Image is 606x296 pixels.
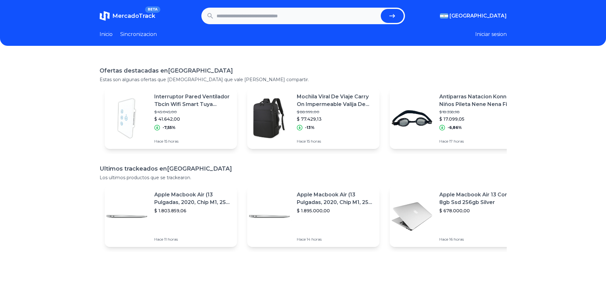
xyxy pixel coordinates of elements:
p: Hace 15 horas [297,139,374,144]
p: $ 17.099,05 [439,116,517,122]
img: Featured image [390,194,434,239]
a: Featured imageAntiparras Natacion Konna Niños Pileta Nene Nena Filtro Uv$ 18.358,98$ 17.099,05-6,... [390,88,522,149]
span: MercadoTrack [112,12,155,19]
p: Antiparras Natacion Konna Niños Pileta Nene Nena Filtro Uv [439,93,517,108]
span: [GEOGRAPHIC_DATA] [449,12,507,20]
img: Featured image [247,194,292,239]
p: $ 1.895.000,00 [297,208,374,214]
p: $ 18.358,98 [439,109,517,115]
p: $ 678.000,00 [439,208,517,214]
img: Featured image [105,194,149,239]
a: Featured imageInterruptor Pared Ventilador Tbcin Wifi Smart Tuya Smartlife Color [PERSON_NAME]$ 4... [105,88,237,149]
p: Los ultimos productos que se trackearon. [100,174,507,181]
p: Hace 14 horas [297,237,374,242]
p: $ 45.045,00 [154,109,232,115]
p: Hace 17 horas [439,139,517,144]
a: Inicio [100,31,113,38]
p: Mochila Viral De Viaje Carry On Impermeable Valija De Mano [297,93,374,108]
p: $ 77.429,13 [297,116,374,122]
p: Hace 15 horas [154,139,232,144]
p: $ 41.642,00 [154,116,232,122]
p: -7,55% [163,125,176,130]
img: Argentina [440,13,448,18]
p: Interruptor Pared Ventilador Tbcin Wifi Smart Tuya Smartlife Color [PERSON_NAME] [154,93,232,108]
h1: Ultimos trackeados en [GEOGRAPHIC_DATA] [100,164,507,173]
img: Featured image [390,96,434,141]
a: Featured imageApple Macbook Air (13 Pulgadas, 2020, Chip M1, 256 Gb De Ssd, 8 Gb De Ram) - Plata$... [105,186,237,247]
p: -13% [305,125,315,130]
a: Featured imageMochila Viral De Viaje Carry On Impermeable Valija De Mano$ 88.999,00$ 77.429,13-13... [247,88,380,149]
img: Featured image [247,96,292,141]
img: MercadoTrack [100,11,110,21]
a: Featured imageApple Macbook Air (13 Pulgadas, 2020, Chip M1, 256 Gb De Ssd, 8 Gb De Ram) - Plata$... [247,186,380,247]
span: BETA [145,6,160,13]
p: $ 88.999,00 [297,109,374,115]
p: Estas son algunas ofertas que [DEMOGRAPHIC_DATA] que vale [PERSON_NAME] compartir. [100,76,507,83]
p: $ 1.803.859,06 [154,208,232,214]
a: MercadoTrackBETA [100,11,155,21]
p: Apple Macbook Air (13 Pulgadas, 2020, Chip M1, 256 Gb De Ssd, 8 Gb De Ram) - Plata [154,191,232,206]
button: Iniciar sesion [475,31,507,38]
button: [GEOGRAPHIC_DATA] [440,12,507,20]
p: Apple Macbook Air 13 Core I5 8gb Ssd 256gb Silver [439,191,517,206]
a: Featured imageApple Macbook Air 13 Core I5 8gb Ssd 256gb Silver$ 678.000,00Hace 16 horas [390,186,522,247]
h1: Ofertas destacadas en [GEOGRAPHIC_DATA] [100,66,507,75]
p: Apple Macbook Air (13 Pulgadas, 2020, Chip M1, 256 Gb De Ssd, 8 Gb De Ram) - Plata [297,191,374,206]
p: Hace 11 horas [154,237,232,242]
p: -6,86% [448,125,462,130]
a: Sincronizacion [120,31,157,38]
img: Featured image [105,96,149,141]
p: Hace 16 horas [439,237,517,242]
